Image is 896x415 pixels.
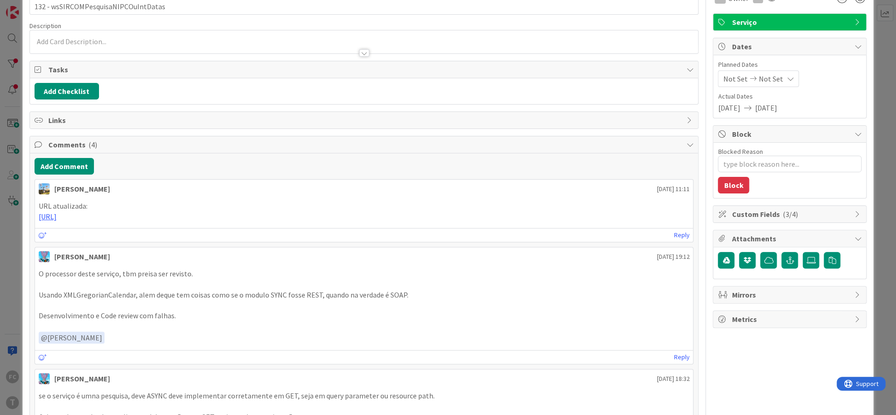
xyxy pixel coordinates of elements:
[54,183,110,194] div: [PERSON_NAME]
[39,212,57,221] a: [URL]
[39,391,690,401] p: se o serviço é umna pesquisa, deve ASYNC deve implementar corretamente em GET, seja em query para...
[758,73,783,84] span: Not Set
[674,229,689,241] a: Reply
[39,201,690,211] p: URL atualizada:
[39,269,690,279] p: O processor deste serviço, tbm preisa ser revisto.
[732,41,849,52] span: Dates
[35,158,94,175] button: Add Comment
[48,115,682,126] span: Links
[782,210,797,219] span: ( 3/4 )
[39,290,690,300] p: Usando XMLGregorianCalendar, alem deque tem coisas como se o modulo SYNC fosse REST, quando na ve...
[29,22,61,30] span: Description
[718,147,762,156] label: Blocked Reason
[732,233,849,244] span: Attachments
[39,251,50,262] img: SF
[48,139,682,150] span: Comments
[39,373,50,384] img: SF
[88,140,97,149] span: ( 4 )
[41,333,47,342] span: @
[48,64,682,75] span: Tasks
[718,177,749,193] button: Block
[39,183,50,194] img: DG
[35,83,99,99] button: Add Checklist
[732,289,849,300] span: Mirrors
[732,129,849,140] span: Block
[657,252,689,262] span: [DATE] 19:12
[657,374,689,384] span: [DATE] 18:32
[732,209,849,220] span: Custom Fields
[54,251,110,262] div: [PERSON_NAME]
[718,102,740,113] span: [DATE]
[755,102,777,113] span: [DATE]
[732,314,849,325] span: Metrics
[732,17,849,28] span: Serviço
[718,60,861,70] span: Planned Dates
[19,1,42,12] span: Support
[41,333,102,342] span: [PERSON_NAME]
[674,351,689,363] a: Reply
[657,184,689,194] span: [DATE] 11:11
[723,73,747,84] span: Not Set
[54,373,110,384] div: [PERSON_NAME]
[39,310,690,321] p: Desenvolvimento e Code review com falhas.
[718,92,861,101] span: Actual Dates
